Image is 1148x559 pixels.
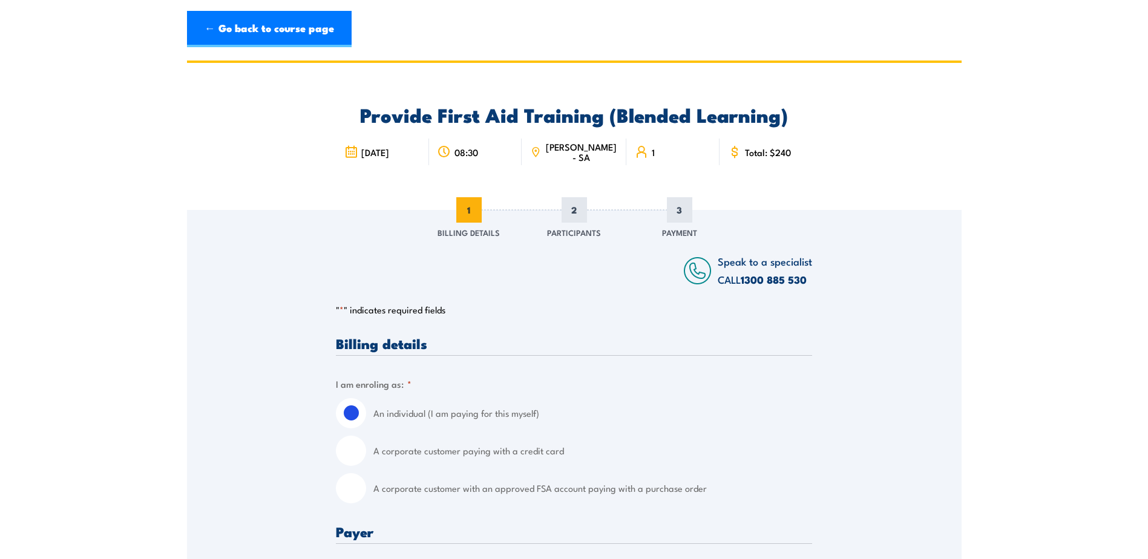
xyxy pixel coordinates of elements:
span: 08:30 [454,147,478,157]
span: Billing Details [438,226,500,238]
span: 1 [456,197,482,223]
h2: Provide First Aid Training (Blended Learning) [336,106,812,123]
span: [DATE] [361,147,389,157]
label: An individual (I am paying for this myself) [373,398,812,428]
span: Payment [662,226,697,238]
h3: Billing details [336,336,812,350]
span: 3 [667,197,692,223]
a: ← Go back to course page [187,11,352,47]
span: Total: $240 [745,147,791,157]
h3: Payer [336,525,812,538]
span: 2 [562,197,587,223]
label: A corporate customer paying with a credit card [373,436,812,466]
span: Participants [547,226,601,238]
legend: I am enroling as: [336,377,412,391]
p: " " indicates required fields [336,304,812,316]
span: [PERSON_NAME] - SA [545,142,618,162]
a: 1300 885 530 [741,272,807,287]
span: 1 [652,147,655,157]
span: Speak to a specialist CALL [718,253,812,287]
label: A corporate customer with an approved FSA account paying with a purchase order [373,473,812,503]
